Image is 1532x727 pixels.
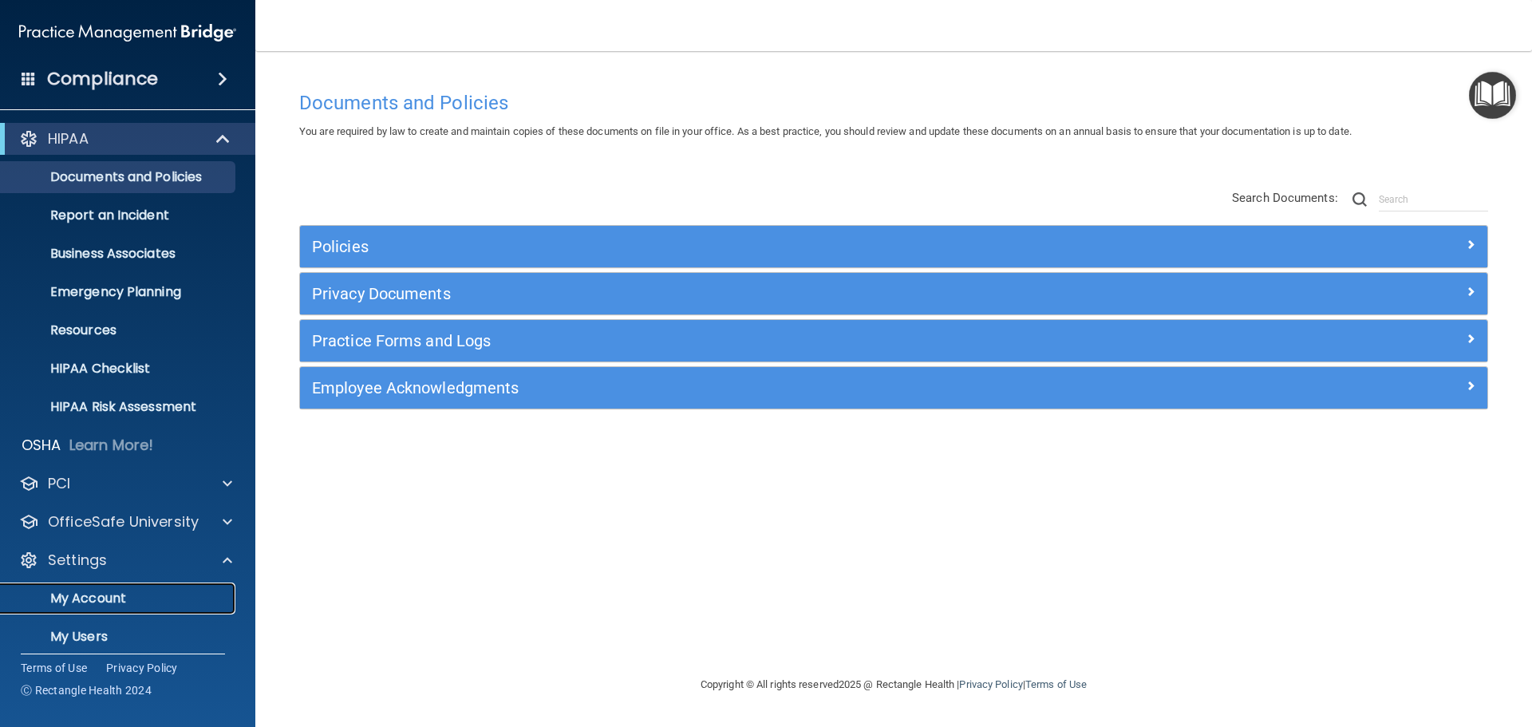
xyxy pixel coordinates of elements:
[69,436,154,455] p: Learn More!
[21,682,152,698] span: Ⓒ Rectangle Health 2024
[602,659,1185,710] div: Copyright © All rights reserved 2025 @ Rectangle Health | |
[19,551,232,570] a: Settings
[106,660,178,676] a: Privacy Policy
[10,169,228,185] p: Documents and Policies
[299,125,1352,137] span: You are required by law to create and maintain copies of these documents on file in your office. ...
[48,474,70,493] p: PCI
[48,551,107,570] p: Settings
[312,238,1179,255] h5: Policies
[10,284,228,300] p: Emergency Planning
[312,234,1475,259] a: Policies
[312,281,1475,306] a: Privacy Documents
[48,512,199,531] p: OfficeSafe University
[19,512,232,531] a: OfficeSafe University
[19,17,236,49] img: PMB logo
[1379,188,1488,211] input: Search
[1232,191,1338,205] span: Search Documents:
[19,474,232,493] a: PCI
[299,93,1488,113] h4: Documents and Policies
[22,436,61,455] p: OSHA
[10,207,228,223] p: Report an Incident
[312,379,1179,397] h5: Employee Acknowledgments
[10,246,228,262] p: Business Associates
[10,591,228,606] p: My Account
[1469,72,1516,119] button: Open Resource Center
[48,129,89,148] p: HIPAA
[10,361,228,377] p: HIPAA Checklist
[19,129,231,148] a: HIPAA
[312,285,1179,302] h5: Privacy Documents
[959,678,1022,690] a: Privacy Policy
[10,629,228,645] p: My Users
[47,68,158,90] h4: Compliance
[1025,678,1087,690] a: Terms of Use
[312,375,1475,401] a: Employee Acknowledgments
[10,399,228,415] p: HIPAA Risk Assessment
[312,332,1179,350] h5: Practice Forms and Logs
[312,328,1475,354] a: Practice Forms and Logs
[10,322,228,338] p: Resources
[21,660,87,676] a: Terms of Use
[1352,192,1367,207] img: ic-search.3b580494.png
